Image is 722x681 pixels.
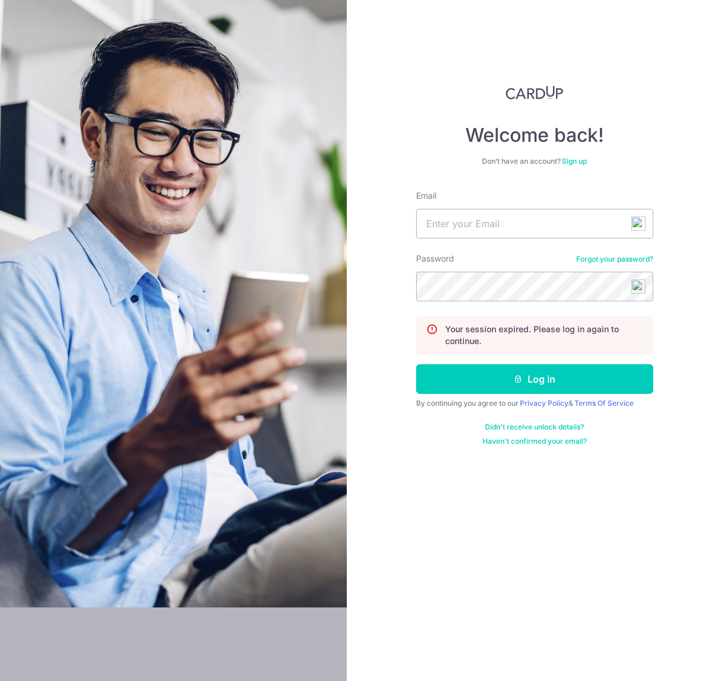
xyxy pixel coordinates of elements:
[416,190,436,202] label: Email
[416,364,653,394] button: Log in
[506,85,564,100] img: CardUp Logo
[416,253,454,265] label: Password
[485,422,584,432] a: Didn't receive unlock details?
[483,437,587,446] a: Haven't confirmed your email?
[574,399,634,408] a: Terms Of Service
[631,279,646,294] img: npw-badge-icon-locked.svg
[576,254,653,264] a: Forgot your password?
[520,399,568,408] a: Privacy Policy
[562,157,587,166] a: Sign up
[445,323,643,347] p: Your session expired. Please log in again to continue.
[416,209,653,238] input: Enter your Email
[416,399,653,408] div: By continuing you agree to our &
[416,157,653,166] div: Don’t have an account?
[631,217,646,231] img: npw-badge-icon-locked.svg
[416,123,653,147] h4: Welcome back!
